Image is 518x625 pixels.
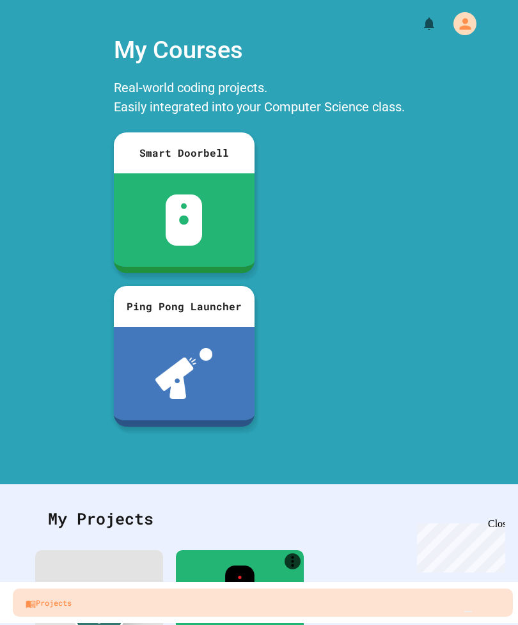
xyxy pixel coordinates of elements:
[35,494,483,544] div: My Projects
[107,26,411,75] div: My Courses
[166,194,202,246] img: sdb-white.svg
[13,589,513,617] a: Projects
[114,286,255,327] div: Ping Pong Launcher
[225,566,255,612] img: sdb-real-colors.png
[155,348,212,399] img: ppl-with-ball.png
[440,9,480,38] div: My Account
[398,13,440,35] div: My Notifications
[5,5,88,81] div: Chat with us now!Close
[412,518,505,573] iframe: chat widget
[114,132,255,173] div: Smart Doorbell
[464,574,505,612] iframe: chat widget
[107,75,411,123] div: Real-world coding projects. Easily integrated into your Computer Science class.
[285,553,301,569] a: More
